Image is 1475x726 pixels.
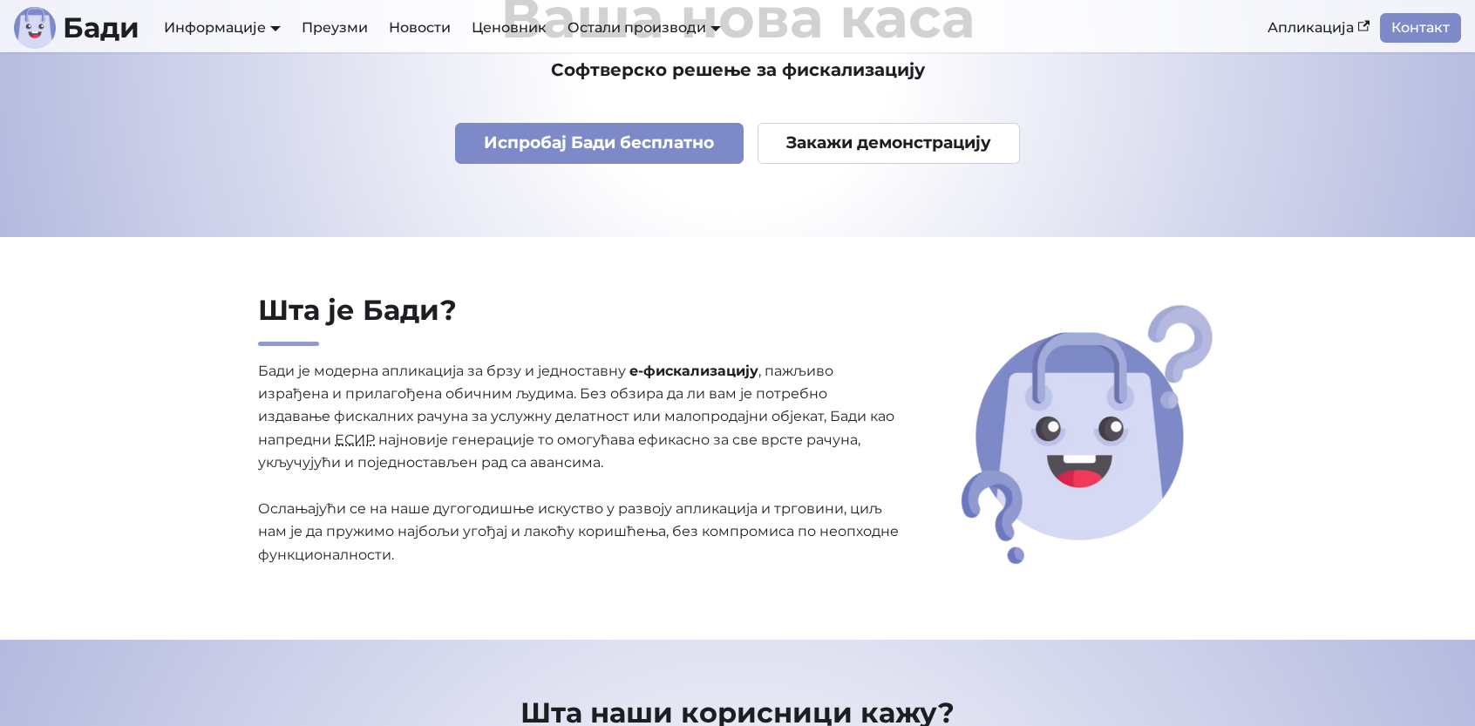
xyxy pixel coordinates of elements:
[629,363,758,379] strong: е-фискализацију
[758,123,1021,164] a: Закажи демонстрацију
[258,293,901,346] h2: Шта је Бади?
[14,7,56,49] img: Лого
[14,7,139,49] a: ЛогоБади
[461,13,557,43] a: Ценовник
[164,19,281,36] a: Информације
[1380,13,1461,43] a: Контакт
[455,123,744,164] a: Испробај Бади бесплатно
[1257,13,1380,43] a: Апликација
[335,431,375,448] abbr: Електронски систем за издавање рачуна
[955,299,1219,570] img: Шта је Бади?
[568,19,721,36] a: Остали производи
[176,59,1299,81] h3: Софтверско решење за фискализацију
[291,13,378,43] a: Преузми
[378,13,461,43] a: Новости
[258,360,901,567] p: Бади је модерна апликација за брзу и једноставну , пажљиво израђена и прилагођена обичним људима....
[63,14,139,42] b: Бади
